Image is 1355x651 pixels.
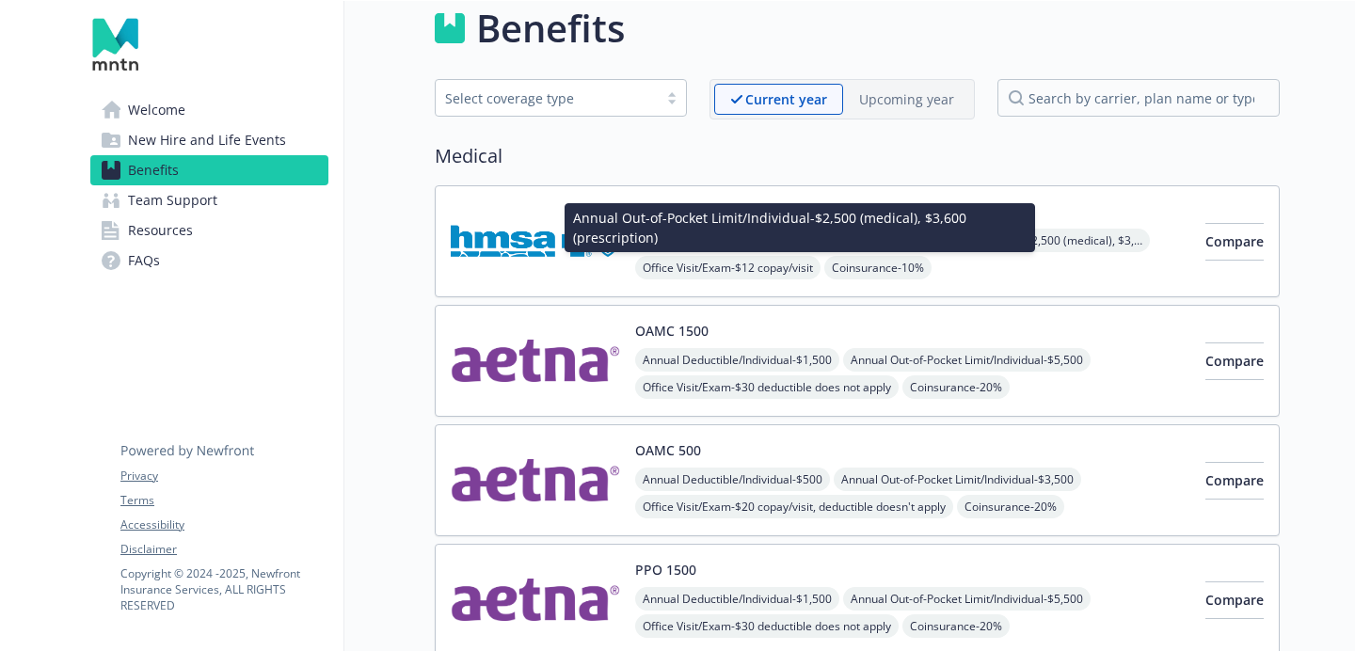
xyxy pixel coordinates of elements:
button: HMSA PPO 0 [635,201,715,221]
input: search by carrier, plan name or type [997,79,1280,117]
img: Aetna Inc carrier logo [451,560,620,640]
a: Terms [120,492,327,509]
span: Resources [128,215,193,246]
span: Coinsurance - 20% [902,614,1010,638]
a: Privacy [120,468,327,484]
span: Annual Deductible/Individual - $1,500 [635,348,839,372]
span: FAQs [128,246,160,276]
span: Annual Deductible/Individual - $500 [635,468,830,491]
span: Compare [1205,591,1264,609]
span: Office Visit/Exam - $30 deductible does not apply [635,375,899,399]
span: Coinsurance - 20% [902,375,1010,399]
span: Benefits [128,155,179,185]
a: Accessibility [120,516,327,533]
span: Compare [1205,471,1264,489]
button: Compare [1205,342,1264,380]
button: OAMC 1500 [635,321,709,341]
div: Select coverage type [445,88,648,108]
a: Team Support [90,185,328,215]
button: OAMC 500 [635,440,701,460]
span: Office Visit/Exam - $20 copay/visit, deductible doesn't apply [635,495,953,518]
div: Annual Out-of-Pocket Limit/Individual - $2,500 (medical), $3,600 (prescription) [565,203,1035,252]
p: Upcoming year [859,89,954,109]
span: Welcome [128,95,185,125]
a: FAQs [90,246,328,276]
span: Office Visit/Exam - $30 deductible does not apply [635,614,899,638]
span: Team Support [128,185,217,215]
span: New Hire and Life Events [128,125,286,155]
p: Copyright © 2024 - 2025 , Newfront Insurance Services, ALL RIGHTS RESERVED [120,565,327,613]
span: Annual Out-of-Pocket Limit/Individual - $5,500 [843,348,1091,372]
p: Current year [745,89,827,109]
img: Aetna Inc carrier logo [451,321,620,401]
img: Aetna Inc carrier logo [451,440,620,520]
span: Annual Deductible/Individual - $1,500 [635,587,839,611]
span: Compare [1205,232,1264,250]
button: PPO 1500 [635,560,696,580]
a: New Hire and Life Events [90,125,328,155]
button: Compare [1205,462,1264,500]
span: Annual Out-of-Pocket Limit/Individual - $3,500 [834,468,1081,491]
a: Resources [90,215,328,246]
button: Compare [1205,223,1264,261]
span: Coinsurance - 10% [824,256,932,279]
img: Hawaii Medical Service Association carrier logo [451,201,620,281]
a: Welcome [90,95,328,125]
span: Annual Out-of-Pocket Limit/Individual - $5,500 [843,587,1091,611]
button: Compare [1205,581,1264,619]
span: Coinsurance - 20% [957,495,1064,518]
a: Benefits [90,155,328,185]
span: Office Visit/Exam - $12 copay/visit [635,256,821,279]
span: Compare [1205,352,1264,370]
h2: Medical [435,142,1280,170]
a: Disclaimer [120,541,327,558]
